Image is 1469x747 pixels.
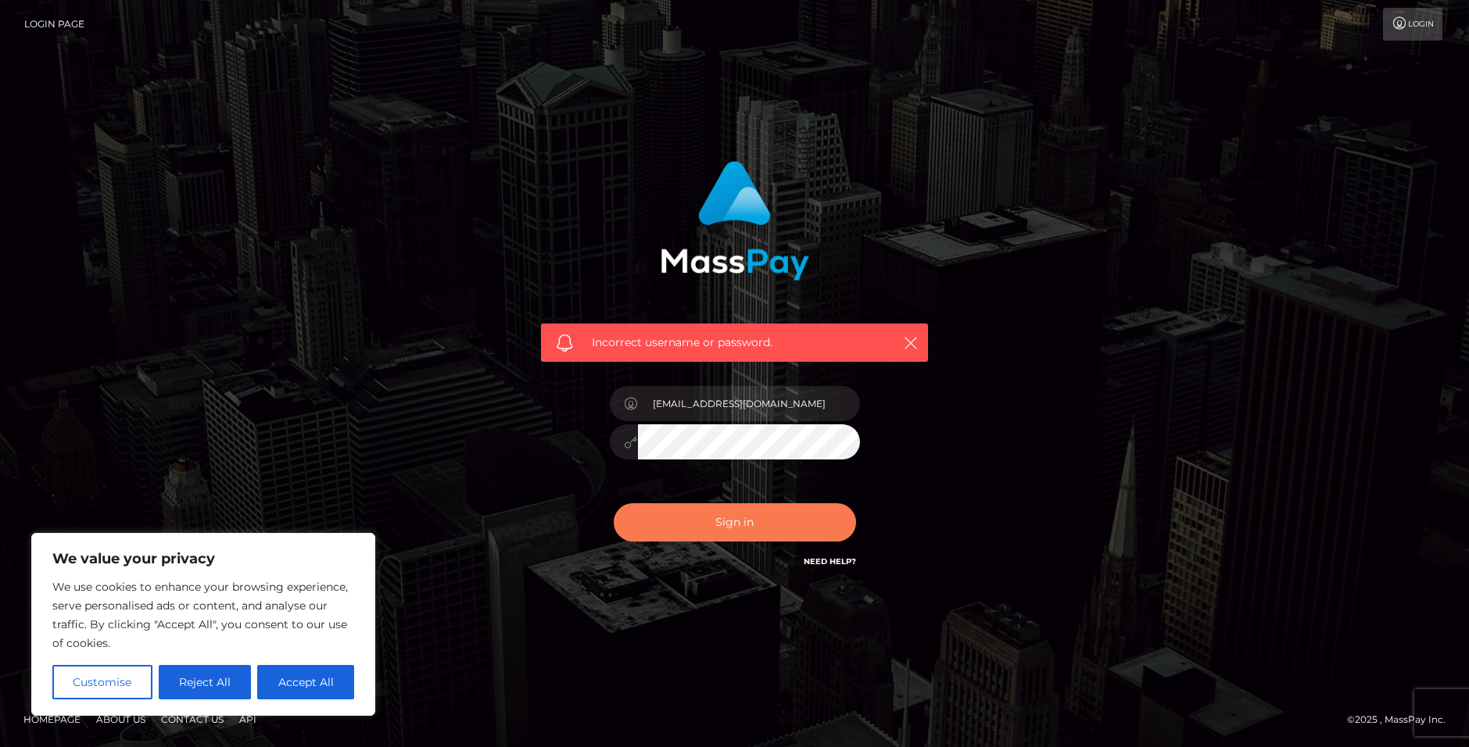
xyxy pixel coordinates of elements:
a: Need Help? [804,556,856,567]
p: We value your privacy [52,549,354,568]
p: We use cookies to enhance your browsing experience, serve personalised ads or content, and analys... [52,577,354,652]
img: MassPay Login [661,161,809,281]
a: API [233,707,263,731]
div: We value your privacy [31,533,375,716]
div: © 2025 , MassPay Inc. [1347,711,1457,728]
button: Accept All [257,665,354,699]
button: Customise [52,665,152,699]
button: Sign in [614,503,856,541]
input: Username... [638,386,860,421]
a: About Us [90,707,152,731]
a: Homepage [17,707,87,731]
a: Login [1383,8,1442,41]
button: Reject All [159,665,252,699]
span: Incorrect username or password. [592,334,877,351]
a: Contact Us [155,707,230,731]
a: Login Page [24,8,84,41]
